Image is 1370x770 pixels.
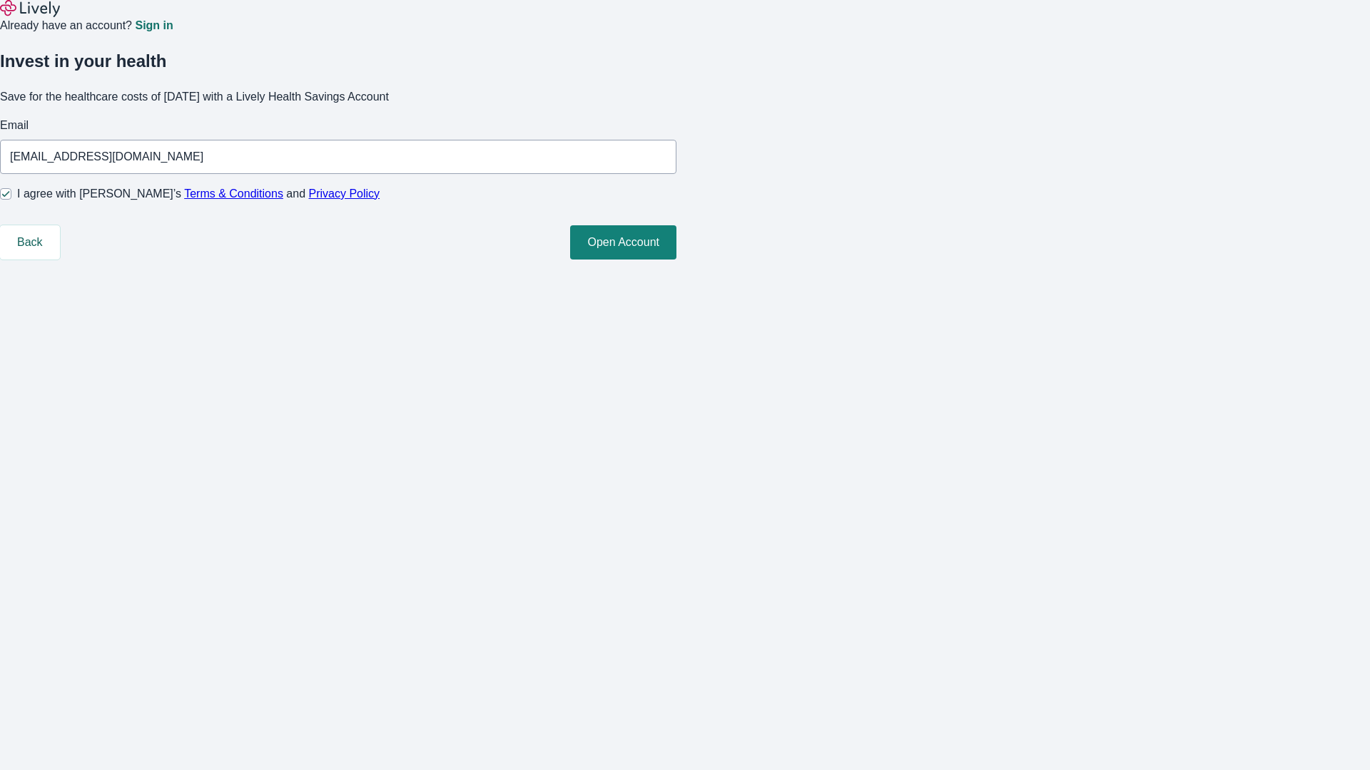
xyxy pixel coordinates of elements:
a: Sign in [135,20,173,31]
a: Terms & Conditions [184,188,283,200]
button: Open Account [570,225,676,260]
a: Privacy Policy [309,188,380,200]
span: I agree with [PERSON_NAME]’s and [17,185,380,202]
